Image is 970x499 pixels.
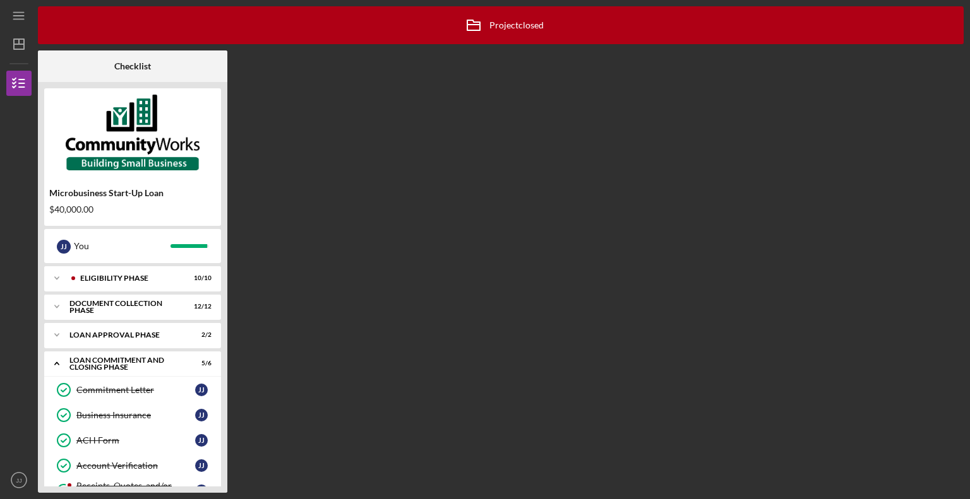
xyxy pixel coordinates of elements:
[69,356,180,371] div: Loan Commitment and Closing Phase
[74,235,171,257] div: You
[69,300,180,314] div: Document Collection Phase
[69,331,180,339] div: Loan Approval Phase
[458,9,544,41] div: Project closed
[51,377,215,402] a: Commitment LetterJJ
[49,188,216,198] div: Microbusiness Start-Up Loan
[76,410,195,420] div: Business Insurance
[44,95,221,170] img: Product logo
[189,274,212,282] div: 10 / 10
[6,467,32,493] button: JJ
[49,204,216,214] div: $40,000.00
[114,61,151,71] b: Checklist
[76,385,195,395] div: Commitment Letter
[80,274,180,282] div: Eligibility Phase
[195,409,208,421] div: J J
[189,331,212,339] div: 2 / 2
[195,459,208,472] div: J J
[76,435,195,445] div: ACH Form
[189,360,212,367] div: 5 / 6
[51,428,215,453] a: ACH FormJJ
[51,402,215,428] a: Business InsuranceJJ
[16,477,22,484] text: JJ
[51,453,215,478] a: Account VerificationJJ
[76,461,195,471] div: Account Verification
[57,240,71,254] div: J J
[195,384,208,396] div: J J
[195,434,208,447] div: J J
[189,303,212,310] div: 12 / 12
[195,484,208,497] div: J J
